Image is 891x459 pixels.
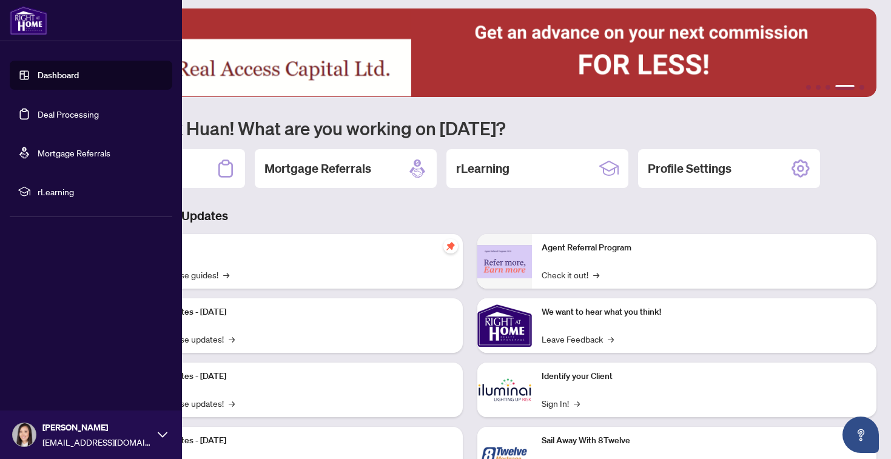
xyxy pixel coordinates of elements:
img: Agent Referral Program [477,245,532,278]
span: → [593,268,599,281]
span: pushpin [443,239,458,253]
p: Platform Updates - [DATE] [127,434,453,447]
a: Dashboard [38,70,79,81]
p: Platform Updates - [DATE] [127,370,453,383]
p: Self-Help [127,241,453,255]
a: Leave Feedback→ [542,332,614,346]
img: We want to hear what you think! [477,298,532,353]
span: → [574,397,580,410]
span: → [223,268,229,281]
span: [PERSON_NAME] [42,421,152,434]
button: Open asap [842,417,879,453]
button: 2 [816,85,821,90]
h1: Welcome back Huan! What are you working on [DATE]? [63,116,876,139]
button: 4 [835,85,855,90]
a: Mortgage Referrals [38,147,110,158]
span: → [229,332,235,346]
img: Identify your Client [477,363,532,417]
p: We want to hear what you think! [542,306,867,319]
img: logo [10,6,47,35]
h2: Mortgage Referrals [264,160,371,177]
p: Platform Updates - [DATE] [127,306,453,319]
span: [EMAIL_ADDRESS][DOMAIN_NAME] [42,435,152,449]
button: 5 [859,85,864,90]
h2: Profile Settings [648,160,731,177]
img: Profile Icon [13,423,36,446]
span: → [229,397,235,410]
span: rLearning [38,185,164,198]
a: Sign In!→ [542,397,580,410]
h2: rLearning [456,160,509,177]
button: 3 [825,85,830,90]
a: Check it out!→ [542,268,599,281]
img: Slide 3 [63,8,876,97]
h3: Brokerage & Industry Updates [63,207,876,224]
p: Agent Referral Program [542,241,867,255]
a: Deal Processing [38,109,99,119]
span: → [608,332,614,346]
p: Sail Away With 8Twelve [542,434,867,447]
button: 1 [806,85,811,90]
p: Identify your Client [542,370,867,383]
